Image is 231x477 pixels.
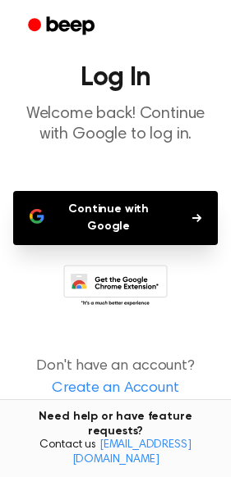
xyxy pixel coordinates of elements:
[13,104,218,145] p: Welcome back! Continue with Google to log in.
[13,191,218,245] button: Continue with Google
[16,11,109,43] a: Beep
[13,356,218,400] p: Don't have an account?
[13,65,218,91] h1: Log In
[72,439,192,466] a: [EMAIL_ADDRESS][DOMAIN_NAME]
[10,438,221,467] span: Contact us
[16,378,215,400] a: Create an Account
